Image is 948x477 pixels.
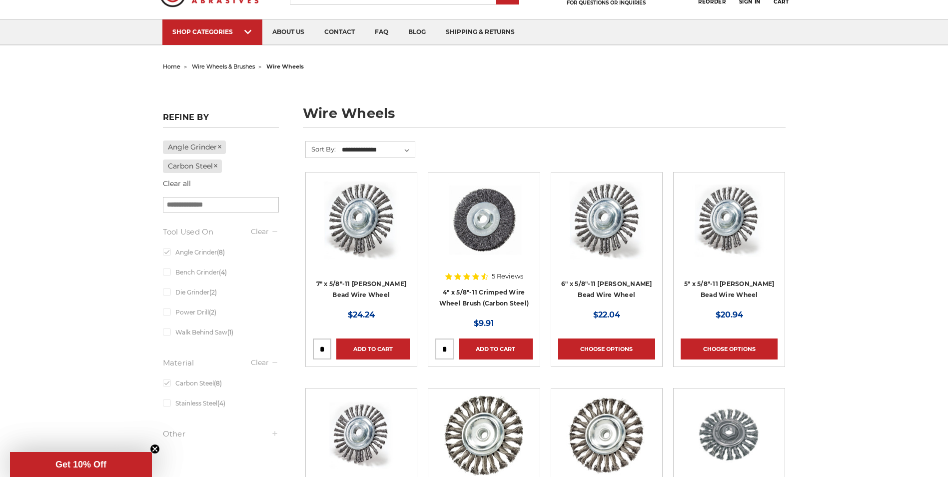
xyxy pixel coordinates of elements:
[306,141,336,156] label: Sort By:
[561,280,652,299] a: 6" x 5/8"-11 [PERSON_NAME] Bead Wire Wheel
[435,179,532,276] a: 4" x 5/8"-11 Crimped Wire Wheel Brush (Carbon Steel)
[441,179,527,259] img: 4" x 5/8"-11 Crimped Wire Wheel Brush (Carbon Steel)
[459,338,532,359] a: Add to Cart
[444,395,523,475] img: 6" x 5/8"-11 Hub Knot Wheel Wire Brush (Carbon Steel)
[163,226,279,238] h5: Tool Used On
[10,452,152,477] div: Get 10% OffClose teaser
[55,459,106,469] span: Get 10% Off
[163,159,222,173] a: Carbon Steel
[681,338,778,359] a: Choose Options
[163,112,279,128] h5: Refine by
[314,19,365,45] a: contact
[321,179,401,259] img: 7" x 5/8"-11 Stringer Bead Wire Wheel
[566,395,647,475] img: 5" x 5/8"-11 Hub Knot Wheel Wire Brush (Carbon Steel)
[336,338,410,359] a: Add to Cart
[192,63,255,70] a: wire wheels & brushes
[163,179,191,188] a: Clear all
[716,310,743,319] span: $20.94
[163,140,226,154] a: Angle Grinder
[474,318,494,328] span: $9.91
[439,288,529,307] a: 4" x 5/8"-11 Crimped Wire Wheel Brush (Carbon Steel)
[150,444,160,454] button: Close teaser
[492,273,523,279] span: 5 Reviews
[398,19,436,45] a: blog
[172,28,252,35] div: SHOP CATEGORIES
[689,179,769,259] img: 5" x 5/8"-11 Stringer Bead Wire Wheel
[316,280,407,299] a: 7" x 5/8"-11 [PERSON_NAME] Bead Wire Wheel
[558,179,655,276] a: 6" x 5/8"-11 Stringer Bead Wire Wheel
[313,179,410,276] a: 7" x 5/8"-11 Stringer Bead Wire Wheel
[567,179,647,259] img: 6" x 5/8"-11 Stringer Bead Wire Wheel
[321,395,401,475] img: 4" x 5/8"-11 Stringer Bead Wire Wheel
[436,19,525,45] a: shipping & returns
[684,280,775,299] a: 5" x 5/8"-11 [PERSON_NAME] Bead Wire Wheel
[262,19,314,45] a: about us
[593,310,620,319] span: $22.04
[689,395,769,475] img: 4" x 1/2" x 5/8"-11 Hub Knot Wheel Wire Brush
[365,19,398,45] a: faq
[348,310,375,319] span: $24.24
[340,142,415,157] select: Sort By:
[681,179,778,276] a: 5" x 5/8"-11 Stringer Bead Wire Wheel
[163,63,180,70] a: home
[266,63,304,70] span: wire wheels
[558,338,655,359] a: Choose Options
[303,106,786,128] h1: wire wheels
